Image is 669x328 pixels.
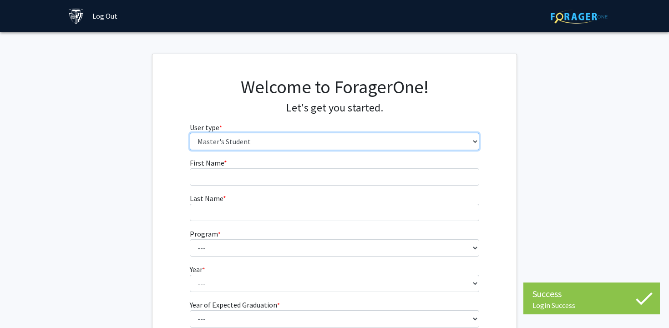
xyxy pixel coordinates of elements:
[190,122,222,133] label: User type
[190,76,480,98] h1: Welcome to ForagerOne!
[190,228,221,239] label: Program
[190,158,224,167] span: First Name
[532,287,651,301] div: Success
[532,301,651,310] div: Login Success
[190,194,223,203] span: Last Name
[190,264,205,275] label: Year
[551,10,608,24] img: ForagerOne Logo
[190,101,480,115] h4: Let's get you started.
[7,287,39,321] iframe: Chat
[68,8,84,24] img: Johns Hopkins University Logo
[190,299,280,310] label: Year of Expected Graduation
